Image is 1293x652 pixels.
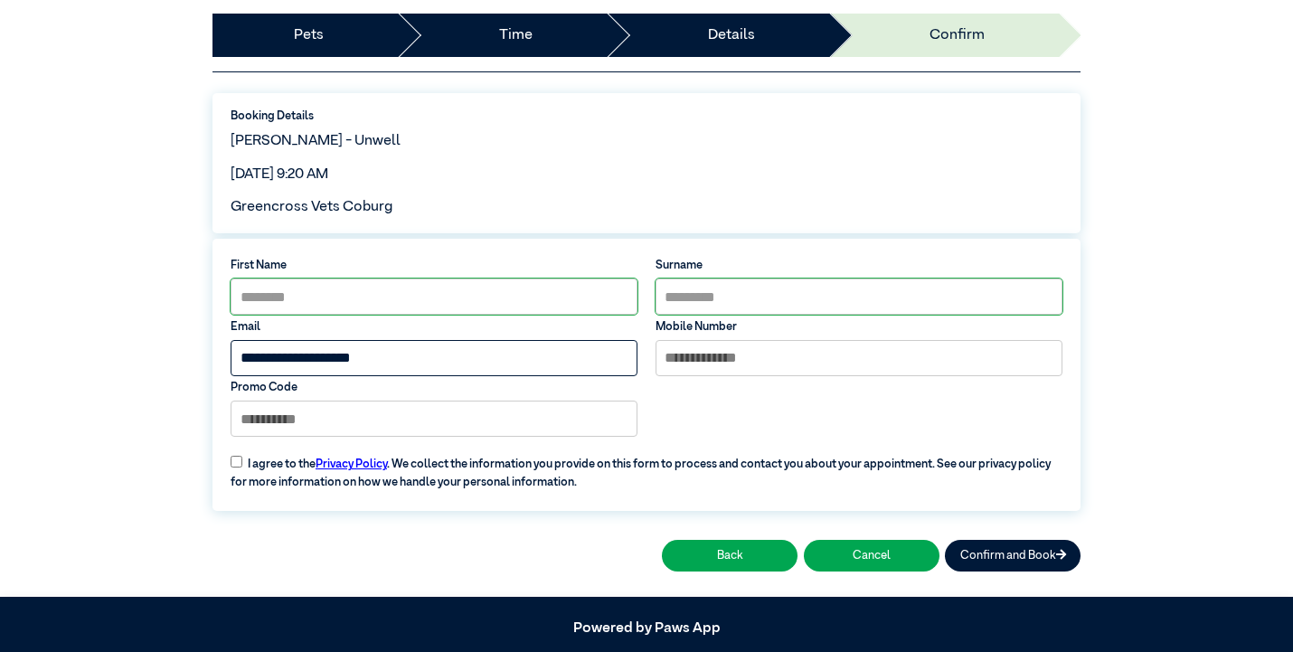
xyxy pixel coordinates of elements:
h5: Powered by Paws App [212,620,1081,638]
a: Pets [294,24,324,46]
span: [PERSON_NAME] - Unwell [231,134,401,148]
label: Booking Details [231,108,1062,125]
button: Cancel [804,540,939,572]
label: Email [231,318,637,335]
a: Details [708,24,755,46]
label: Surname [656,257,1062,274]
button: Back [662,540,798,572]
span: [DATE] 9:20 AM [231,167,328,182]
span: Greencross Vets Coburg [231,200,392,214]
label: I agree to the . We collect the information you provide on this form to process and contact you a... [222,445,1071,491]
label: First Name [231,257,637,274]
label: Mobile Number [656,318,1062,335]
button: Confirm and Book [945,540,1081,572]
a: Time [499,24,533,46]
a: Privacy Policy [316,458,387,470]
input: I agree to thePrivacy Policy. We collect the information you provide on this form to process and ... [231,456,242,468]
label: Promo Code [231,379,637,396]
